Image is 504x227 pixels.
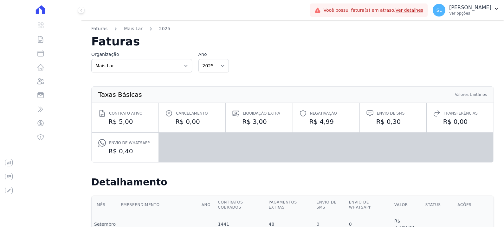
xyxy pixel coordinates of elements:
span: Você possui fatura(s) em atraso. [323,7,423,14]
label: Organização [91,51,192,58]
span: Contrato ativo [109,110,142,117]
dd: R$ 5,00 [98,117,152,126]
h2: Detalhamento [91,177,494,188]
th: Ações [455,196,494,214]
span: Negativação [310,110,337,117]
dd: R$ 4,99 [299,117,353,126]
th: Envio de SMS [314,196,346,214]
span: Envio de SMS [377,110,405,117]
th: Status [423,196,455,214]
th: Valores Unitários [455,92,487,97]
th: Envio de Whatsapp [346,196,392,214]
p: Ver opções [449,11,491,16]
dd: R$ 0,40 [98,147,152,156]
label: Ano [198,51,229,58]
span: SL [436,8,442,12]
span: Envio de Whatsapp [109,140,150,146]
a: Ver detalhes [396,8,423,13]
span: Transferências [444,110,478,117]
h2: Faturas [91,36,494,47]
th: Valor [392,196,423,214]
span: Liquidação extra [243,110,280,117]
a: 2025 [159,25,171,32]
a: Mais Lar [124,25,142,32]
th: Ano [199,196,216,214]
nav: Breadcrumb [91,25,494,36]
th: Contratos cobrados [215,196,266,214]
a: Faturas [91,25,107,32]
span: Cancelamento [176,110,208,117]
button: SL [PERSON_NAME] Ver opções [428,1,504,19]
p: [PERSON_NAME] [449,4,491,11]
th: Mês [92,196,118,214]
th: Pagamentos extras [266,196,314,214]
dd: R$ 0,00 [165,117,219,126]
th: Taxas Básicas [98,92,142,97]
dd: R$ 0,00 [433,117,487,126]
dd: R$ 0,30 [366,117,420,126]
th: Empreendimento [118,196,199,214]
dd: R$ 3,00 [232,117,286,126]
